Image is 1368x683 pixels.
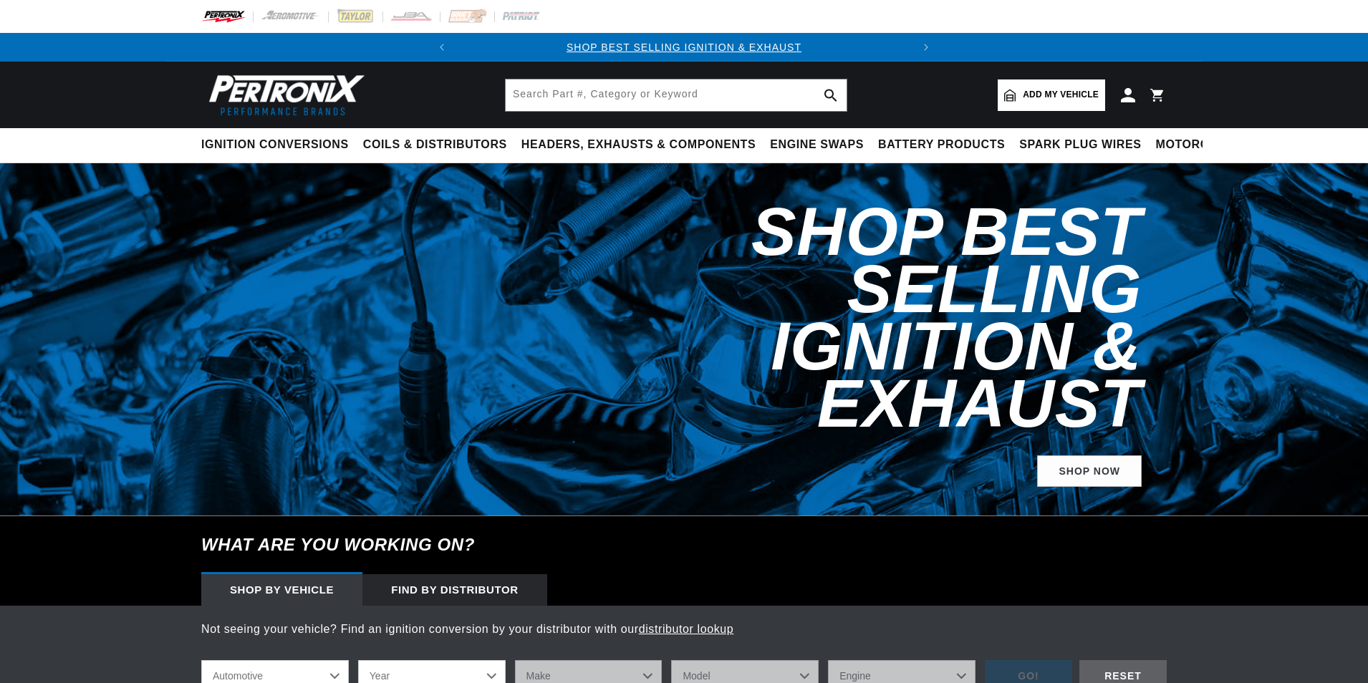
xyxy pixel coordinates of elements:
h6: What are you working on? [165,516,1203,573]
div: 1 of 2 [456,39,912,55]
summary: Battery Products [871,128,1012,162]
span: Engine Swaps [770,137,864,152]
slideshow-component: Translation missing: en.sections.announcements.announcement_bar [165,33,1203,62]
summary: Motorcycle [1149,128,1248,162]
span: Battery Products [878,137,1005,152]
summary: Engine Swaps [763,128,871,162]
img: Pertronix [201,70,366,120]
span: Motorcycle [1156,137,1241,152]
a: SHOP BEST SELLING IGNITION & EXHAUST [567,42,801,53]
button: Translation missing: en.sections.announcements.previous_announcement [428,33,456,62]
a: Add my vehicle [998,79,1105,111]
div: Shop by vehicle [201,574,362,606]
summary: Coils & Distributors [356,128,514,162]
input: Search Part #, Category or Keyword [506,79,847,111]
p: Not seeing your vehicle? Find an ignition conversion by your distributor with our [201,620,1167,639]
a: SHOP NOW [1037,455,1142,488]
div: Find by Distributor [362,574,547,606]
button: search button [815,79,847,111]
span: Spark Plug Wires [1019,137,1141,152]
summary: Ignition Conversions [201,128,356,162]
h2: Shop Best Selling Ignition & Exhaust [529,203,1142,432]
span: Headers, Exhausts & Components [521,137,756,152]
summary: Spark Plug Wires [1012,128,1148,162]
button: Translation missing: en.sections.announcements.next_announcement [912,33,940,62]
a: distributor lookup [639,623,734,635]
div: Announcement [456,39,912,55]
span: Ignition Conversions [201,137,349,152]
summary: Headers, Exhausts & Components [514,128,763,162]
span: Coils & Distributors [363,137,507,152]
span: Add my vehicle [1023,88,1099,102]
